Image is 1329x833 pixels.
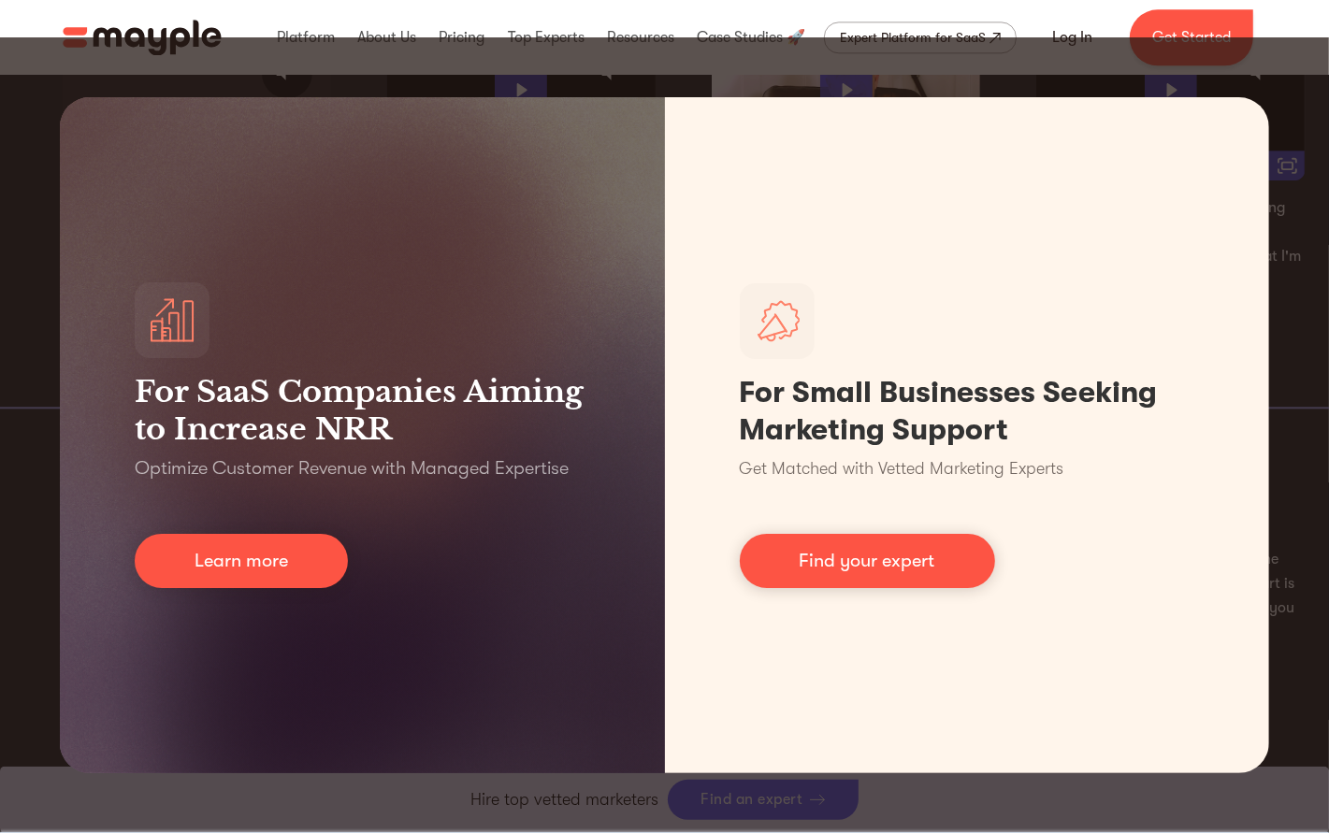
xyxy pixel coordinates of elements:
[840,26,986,49] div: Expert Platform for SaaS
[740,534,995,588] a: Find your expert
[824,22,1017,53] a: Expert Platform for SaaS
[353,7,421,67] div: About Us
[503,7,589,67] div: Top Experts
[1130,9,1253,65] a: Get Started
[63,20,222,55] a: home
[740,374,1195,449] h1: For Small Businesses Seeking Marketing Support
[434,7,489,67] div: Pricing
[63,20,222,55] img: Mayple logo
[135,534,348,588] a: Learn more
[740,456,1064,481] p: Get Matched with Vetted Marketing Experts
[135,455,569,481] p: Optimize Customer Revenue with Managed Expertise
[1030,15,1115,60] a: Log In
[602,7,679,67] div: Resources
[272,7,339,67] div: Platform
[135,373,590,448] h3: For SaaS Companies Aiming to Increase NRR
